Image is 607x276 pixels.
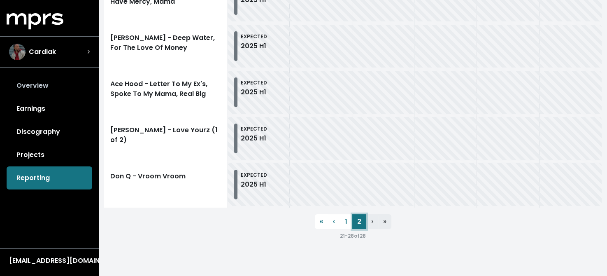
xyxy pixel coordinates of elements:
[9,256,90,266] div: [EMAIL_ADDRESS][DOMAIN_NAME]
[104,69,227,115] a: Ace Hood - Letter To My Ex's, Spoke To My Mama, Real Big
[104,23,227,69] a: [PERSON_NAME] - Deep Water, For The Love Of Money
[7,97,92,120] a: Earnings
[104,161,227,208] a: Don Q - Vroom Vroom
[340,232,366,239] small: 21 - 28 of 28
[104,115,227,161] a: [PERSON_NAME] - Love Yourz (1 of 2)
[340,214,352,229] a: 1
[241,180,267,189] div: 2025 H1
[241,133,267,143] div: 2025 H1
[352,214,366,229] a: 2
[29,47,56,57] span: Cardiak
[9,44,26,60] img: The selected account / producer
[7,255,92,266] button: [EMAIL_ADDRESS][DOMAIN_NAME]
[7,143,92,166] a: Projects
[241,125,267,132] small: EXPECTED
[333,217,335,226] span: ‹
[320,217,323,226] span: «
[241,171,267,178] small: EXPECTED
[241,87,267,97] div: 2025 H1
[7,120,92,143] a: Discography
[7,74,92,97] a: Overview
[241,33,267,40] small: EXPECTED
[241,41,267,51] div: 2025 H1
[7,16,63,26] a: mprs logo
[241,79,267,86] small: EXPECTED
